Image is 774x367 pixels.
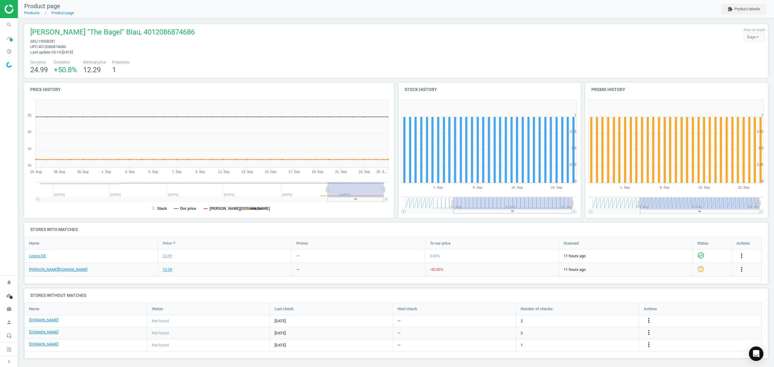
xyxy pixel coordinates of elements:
div: 12.29 [163,267,172,272]
span: 11 hours ago [564,253,688,259]
a: [PERSON_NAME][DOMAIN_NAME] [29,267,87,272]
span: -50.82 % [430,267,444,272]
div: Days [744,33,765,42]
tspan: 1. Sep [433,186,443,189]
span: 12.29 [83,66,101,74]
span: — [398,330,401,336]
a: Lyreco DE [29,253,46,259]
span: Product page [24,2,60,10]
tspan: 1. Sep [620,186,630,189]
text: 0.5 [572,146,576,150]
span: Actions [737,240,750,246]
tspan: 28. Aug [54,170,65,174]
text: 10 [28,164,31,167]
img: ajHJNr6hYgQAAAAASUVORK5CYII= [5,5,47,14]
h4: Price history [24,83,394,97]
i: notifications [3,277,15,288]
span: Deviation [54,60,77,65]
tspan: 23. Sep [359,170,370,174]
h4: Stores with matches [24,222,768,237]
tspan: 1. Sep [102,170,111,174]
a: Products [24,11,40,15]
text: 0.25 [570,163,576,166]
span: [PERSON_NAME] "The Bagel" Blau, 4012086874686 [30,27,195,39]
span: 1 [521,343,523,348]
i: extension [727,6,733,12]
tspan: [PERSON_NAME][DOMAIN_NAME] [210,206,270,211]
text: 1 [762,113,763,117]
text: 1 [574,113,576,117]
span: Number of checks [521,306,553,312]
tspan: 15. Sep [511,186,523,189]
span: 4012086874686 [38,44,66,49]
div: — [296,253,299,259]
i: cloud_done [3,290,15,301]
tspan: 3. Sep [125,170,135,174]
tspan: 21. Sep [335,170,347,174]
span: Name [29,306,39,312]
tspan: 15. Sep [265,170,276,174]
button: more_vert [738,266,745,274]
a: [DOMAIN_NAME] [29,330,58,335]
i: chevron_right [5,358,13,365]
tspan: Our price [180,206,196,211]
i: headset_mic [3,330,15,341]
span: Status [697,240,708,246]
text: 0.25 [757,163,763,166]
span: Actions [644,306,657,312]
text: 0 [574,179,576,183]
i: search [3,19,15,31]
img: wGWNvw8QSZomAAAAABJRU5ErkJggg== [6,62,12,68]
span: 1 [112,66,116,74]
i: pie_chart_outlined [3,46,15,57]
button: extensionProduct details [721,4,766,15]
span: Last check [275,306,294,312]
tspan: 17. Sep [288,170,300,174]
div: Open Intercom Messenger [749,346,763,361]
span: upc : [30,44,38,49]
a: [DOMAIN_NAME] [29,342,58,347]
tspan: 7. Sep [172,170,182,174]
text: 0.75 [570,130,576,133]
i: arrow_downward [172,240,177,245]
h4: Stock history [398,83,581,97]
span: — [398,343,401,348]
tspan: Stack [157,206,167,211]
text: 25 [28,113,31,117]
tspan: 9. Sep [195,170,205,174]
span: Name [29,240,39,246]
span: Scanned [564,240,579,246]
tspan: 15. Sep [698,186,710,189]
span: 24.99 [30,66,48,74]
span: Our price [30,60,48,65]
tspan: 8. Sep [660,186,669,189]
a: [DOMAIN_NAME] [29,317,58,323]
text: 0.5 [759,146,763,150]
text: 0.75 [757,130,763,133]
tspan: median [250,206,263,211]
div: 24.99 [163,253,172,259]
span: Last update 05:14 [DATE] [30,50,73,54]
i: more_vert [645,317,652,324]
span: Promo [296,240,308,246]
span: Proposals [112,60,129,65]
span: +50.8 % [54,66,77,74]
span: 19938281 [38,39,55,44]
span: Not found [152,343,169,348]
i: help_outline [697,265,704,272]
tspan: 30. Aug [77,170,89,174]
span: Not found [152,318,169,324]
i: more_vert [645,341,652,349]
span: 0.00 % [430,254,440,258]
h4: Stores without matches [24,288,768,303]
span: 11 hours ago [564,267,688,272]
tspan: 22. Sep [748,205,760,209]
span: Not found [152,330,169,336]
span: To our price [430,240,450,246]
h4: Promo history [585,83,768,97]
text: 15 [28,147,31,151]
tspan: 22. Sep [551,186,562,189]
i: work [3,303,15,315]
i: more_vert [738,252,745,259]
